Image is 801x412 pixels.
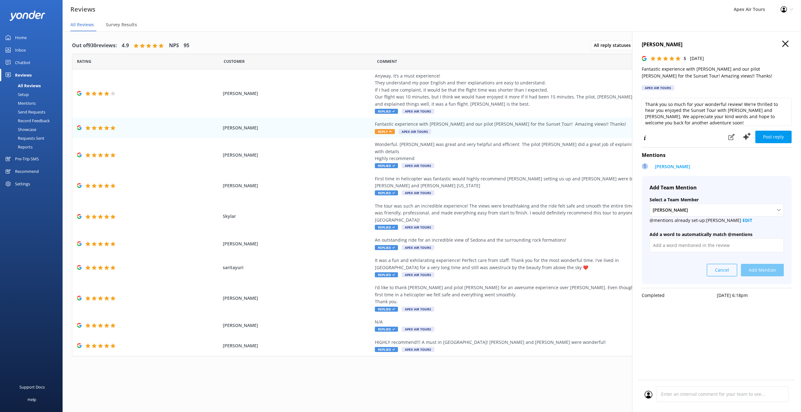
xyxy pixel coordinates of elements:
[4,90,29,99] div: Setup
[70,22,94,28] span: All Reviews
[650,231,753,237] span: Add a word to automatically match @mentions
[4,116,63,125] a: Record Feedback
[375,319,660,325] div: N/A
[402,163,434,168] span: Apex Air Tours
[375,257,660,271] div: It was a fun and exhilarating experience! Perfect care from staff. Thank you for the most wonderf...
[223,182,372,189] span: [PERSON_NAME]
[375,203,660,224] div: The tour was such an incredible experience! The views were breathtaking and the ride felt safe an...
[717,292,792,299] p: [DATE] 6:18pm
[399,129,431,134] span: Apex Air Tours
[650,184,784,192] h4: Add Team Mention
[4,99,36,108] div: Mentions
[122,42,129,50] h4: 4.9
[375,327,398,332] span: Replied
[402,272,434,277] span: Apex Air Tours
[223,152,372,158] span: [PERSON_NAME]
[184,42,189,50] h4: 95
[15,44,26,56] div: Inbox
[28,393,36,406] div: Help
[72,42,117,50] h4: Out of 930 reviews:
[15,153,39,165] div: Pre-Trip SMS
[15,31,27,44] div: Home
[223,240,372,247] span: [PERSON_NAME]
[655,163,690,170] p: [PERSON_NAME]
[375,339,660,346] div: HIGHLY recommend!!! A must in [GEOGRAPHIC_DATA]! [PERSON_NAME] and [PERSON_NAME] were wonderful!
[223,90,372,97] span: [PERSON_NAME]
[642,85,674,90] div: Apex Air Tours
[707,264,737,276] button: Cancel
[645,391,652,399] img: user_profile.svg
[169,42,179,50] h4: NPS
[4,116,50,125] div: Record Feedback
[375,245,398,250] span: Replied
[375,141,660,162] div: Wonderful. [PERSON_NAME] was great and very helpful and efficient The pilot [PERSON_NAME] did a g...
[4,90,63,99] a: Setup
[650,197,699,203] span: Select a Team Member
[642,66,792,80] p: Fantastic experience with [PERSON_NAME] and our pilot [PERSON_NAME] for the Sunset Tour! Amazing ...
[4,125,36,134] div: Showcase
[377,58,397,64] span: Question
[4,143,63,151] a: Reports
[223,295,372,302] span: [PERSON_NAME]
[652,163,690,172] a: [PERSON_NAME]
[690,55,704,62] p: [DATE]
[223,322,372,329] span: [PERSON_NAME]
[15,178,30,190] div: Settings
[650,217,784,224] p: @mentions already set-up: [PERSON_NAME]
[15,56,30,69] div: Chatbot
[402,347,434,352] span: Apex Air Tours
[375,347,398,352] span: Replied
[642,151,792,159] h4: Mentions
[4,108,63,116] a: Send Requests
[375,272,398,277] span: Replied
[375,190,398,195] span: Replied
[782,41,788,48] button: Close
[402,109,434,114] span: Apex Air Tours
[375,109,398,114] span: Replied
[375,225,398,230] span: Replied
[15,165,39,178] div: Recommend
[4,143,33,151] div: Reports
[650,238,784,252] input: Add a word mentioned in the review
[224,58,245,64] span: Date
[19,381,45,393] div: Support Docs
[4,134,63,143] a: Requests Sent
[375,121,660,128] div: Fantastic experience with [PERSON_NAME] and our pilot [PERSON_NAME] for the Sunset Tour! Amazing ...
[375,307,398,312] span: Replied
[375,237,660,244] div: An outstanding ride for an incredible view of Sedona and the surrounding rock formations!
[223,264,372,271] span: saritayuri
[402,190,434,195] span: Apex Air Tours
[4,134,44,143] div: Requests Sent
[375,284,660,305] div: I'd like to thank [PERSON_NAME] and pilot [PERSON_NAME] for an awesome experience over [PERSON_NA...
[70,4,95,14] h3: Reviews
[375,129,395,134] span: Reply
[4,81,41,90] div: All Reviews
[642,292,717,299] p: Completed
[742,217,752,223] b: EDIT
[4,125,63,134] a: Showcase
[755,131,792,143] button: Post reply
[4,108,45,116] div: Send Requests
[741,217,752,223] a: EDIT
[684,55,686,61] span: 5
[642,98,792,126] textarea: Thank you so much for your wonderful review! We're thrilled to hear you enjoyed the Sunset Tour w...
[4,99,63,108] a: Mentions
[223,342,372,349] span: [PERSON_NAME]
[653,207,692,214] span: [PERSON_NAME]
[642,41,792,49] h4: [PERSON_NAME]
[642,163,648,169] div: S
[594,42,635,49] span: All reply statuses
[402,307,434,312] span: Apex Air Tours
[106,22,137,28] span: Survey Results
[223,213,372,220] span: Skylar
[15,69,32,81] div: Reviews
[375,73,660,108] div: Anyway, it’s a must experience! They understand my poor English and their explanations are easy t...
[77,58,91,64] span: Date
[4,81,63,90] a: All Reviews
[223,124,372,131] span: [PERSON_NAME]
[402,245,434,250] span: Apex Air Tours
[402,327,434,332] span: Apex Air Tours
[9,11,45,21] img: yonder-white-logo.png
[375,175,660,189] div: First time in helicopter was fantastic would highly recommend [PERSON_NAME] setting us up and [PE...
[402,225,434,230] span: Apex Air Tours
